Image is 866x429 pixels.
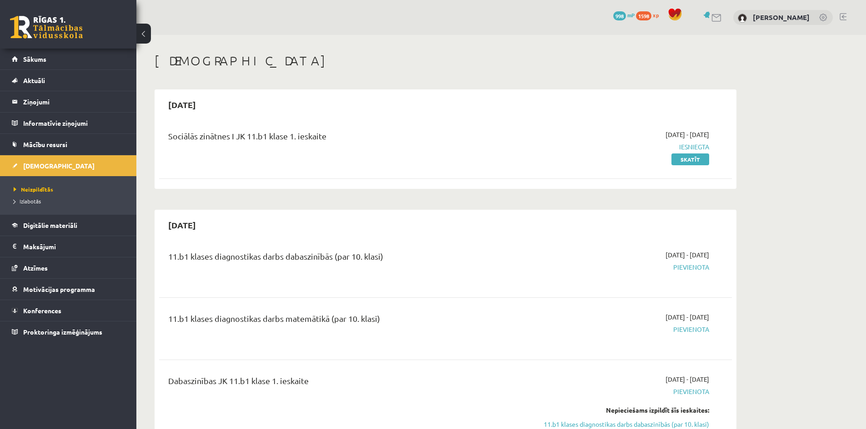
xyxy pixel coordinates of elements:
[12,279,125,300] a: Motivācijas programma
[23,55,46,63] span: Sākums
[627,11,635,19] span: mP
[12,321,125,342] a: Proktoringa izmēģinājums
[613,11,635,19] a: 998 mP
[538,419,709,429] a: 11.b1 klases diagnostikas darbs dabaszinībās (par 10. klasi)
[538,325,709,334] span: Pievienota
[23,306,61,315] span: Konferences
[168,312,524,329] div: 11.b1 klases diagnostikas darbs matemātikā (par 10. klasi)
[12,49,125,69] a: Sākums
[12,155,125,176] a: [DEMOGRAPHIC_DATA]
[636,11,663,19] a: 1598 xp
[666,250,709,260] span: [DATE] - [DATE]
[12,236,125,257] a: Maksājumi
[23,328,102,336] span: Proktoringa izmēģinājums
[538,405,709,415] div: Nepieciešams izpildīt šīs ieskaites:
[23,113,125,133] legend: Informatīvie ziņojumi
[155,53,736,69] h1: [DEMOGRAPHIC_DATA]
[10,16,83,39] a: Rīgas 1. Tālmācības vidusskola
[653,11,659,19] span: xp
[538,142,709,152] span: Iesniegta
[23,236,125,257] legend: Maksājumi
[23,91,125,112] legend: Ziņojumi
[14,197,41,205] span: Izlabotās
[12,257,125,278] a: Atzīmes
[23,162,95,170] span: [DEMOGRAPHIC_DATA]
[159,214,205,236] h2: [DATE]
[671,153,709,165] a: Skatīt
[23,285,95,293] span: Motivācijas programma
[538,387,709,396] span: Pievienota
[753,13,810,22] a: [PERSON_NAME]
[636,11,651,20] span: 1598
[168,375,524,391] div: Dabaszinības JK 11.b1 klase 1. ieskaite
[23,221,77,229] span: Digitālie materiāli
[666,130,709,139] span: [DATE] - [DATE]
[12,70,125,91] a: Aktuāli
[23,264,48,272] span: Atzīmes
[666,312,709,322] span: [DATE] - [DATE]
[666,375,709,384] span: [DATE] - [DATE]
[12,134,125,155] a: Mācību resursi
[12,113,125,133] a: Informatīvie ziņojumi
[12,91,125,112] a: Ziņojumi
[23,76,45,84] span: Aktuāli
[613,11,626,20] span: 998
[14,185,127,193] a: Neizpildītās
[538,262,709,272] span: Pievienota
[14,186,53,193] span: Neizpildītās
[23,140,67,148] span: Mācību resursi
[738,14,747,23] img: Samanta Ābele
[159,94,205,115] h2: [DATE]
[168,130,524,147] div: Sociālās zinātnes I JK 11.b1 klase 1. ieskaite
[168,250,524,267] div: 11.b1 klases diagnostikas darbs dabaszinībās (par 10. klasi)
[12,215,125,236] a: Digitālie materiāli
[14,197,127,205] a: Izlabotās
[12,300,125,321] a: Konferences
